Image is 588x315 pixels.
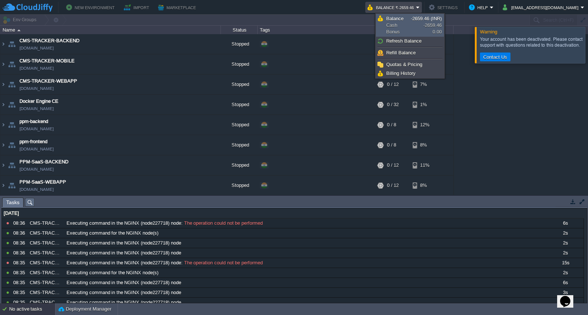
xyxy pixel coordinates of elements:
[13,288,27,297] div: 08:35
[0,75,6,94] img: AMDAwAAAACH5BAEAAAAALAAAAAABAAEAAAICRAEAOw==
[28,248,64,258] div: CMS-TRACKER-WEBAPP
[386,38,422,44] span: Refresh Balance
[19,158,68,166] a: PPM-SaaS-BACKEND
[67,240,181,246] span: Executing command in the NGINX (node227718) node
[3,3,53,12] img: CloudJiffy
[13,258,27,268] div: 08:35
[221,175,258,195] div: Stopped
[13,228,27,238] div: 08:36
[367,3,416,12] button: Balance ₹-2659.46
[547,228,583,238] div: 2s
[7,115,17,135] img: AMDAwAAAACH5BAEAAAAALAAAAAABAAEAAAICRAEAOw==
[413,95,437,115] div: 1%
[481,54,509,60] button: Contact Us
[0,54,6,74] img: AMDAwAAAACH5BAEAAAAALAAAAAABAAEAAAICRAEAOw==
[387,95,399,115] div: 0 / 32
[0,135,6,155] img: AMDAwAAAACH5BAEAAAAALAAAAAABAAEAAAICRAEAOw==
[19,57,75,65] a: CMS-TRACKER-MOBILE
[376,49,444,57] a: Refill Balance
[7,95,17,115] img: AMDAwAAAACH5BAEAAAAALAAAAAABAAEAAAICRAEAOw==
[387,75,399,94] div: 0 / 12
[67,250,181,256] span: Executing command in the NGINX (node227718) node
[124,3,151,12] button: Import
[65,218,546,228] div: :
[2,209,584,218] div: [DATE]
[7,155,17,175] img: AMDAwAAAACH5BAEAAAAALAAAAAABAAEAAAICRAEAOw==
[19,138,47,145] a: ppm-frontend
[411,16,442,21] span: -2659.46 (INR)
[13,218,27,228] div: 08:36
[19,125,54,133] a: [DOMAIN_NAME]
[19,118,48,125] a: ppm-backend
[0,115,6,135] img: AMDAwAAAACH5BAEAAAAALAAAAAABAAEAAAICRAEAOw==
[9,303,55,315] div: No active tasks
[67,220,181,227] span: Executing command in the NGINX (node227718) node
[221,115,258,135] div: Stopped
[66,3,117,12] button: New Environment
[67,260,181,266] span: Executing command in the NGINX (node227718) node
[19,186,54,193] a: [DOMAIN_NAME]
[221,155,258,175] div: Stopped
[480,36,583,48] div: Your account has been deactivated. Please contact support with questions related to this deactiva...
[547,258,583,268] div: 15s
[413,155,437,175] div: 11%
[386,16,404,21] span: Balance
[0,34,6,54] img: AMDAwAAAACH5BAEAAAAALAAAAAABAAEAAAICRAEAOw==
[386,50,416,55] span: Refill Balance
[0,175,6,195] img: AMDAwAAAACH5BAEAAAAALAAAAAABAAEAAAICRAEAOw==
[0,155,6,175] img: AMDAwAAAACH5BAEAAAAALAAAAAABAAEAAAICRAEAOw==
[413,135,437,155] div: 8%
[547,248,583,258] div: 2s
[413,115,437,135] div: 12%
[67,279,181,286] span: Executing command in the NGINX (node227718) node
[387,135,396,155] div: 0 / 8
[221,135,258,155] div: Stopped
[28,288,64,297] div: CMS-TRACKER-WEBAPP
[547,238,583,248] div: 2s
[28,268,64,278] div: CMS-TRACKER-WEBAPP
[28,298,64,307] div: CMS-TRACKER-WEBAPP
[19,77,77,85] a: CMS-TRACKER-WEBAPP
[19,44,54,52] a: [DOMAIN_NAME]
[67,269,158,276] span: Executing command for the NGINX node(s)
[13,248,27,258] div: 08:36
[19,65,54,72] a: [DOMAIN_NAME]
[19,98,58,105] a: Docker Engine CE
[376,69,444,77] a: Billing History
[386,70,416,76] span: Billing History
[183,260,263,266] span: The operation could not be performed
[13,238,27,248] div: 08:36
[13,268,27,278] div: 08:35
[19,178,66,186] a: PPM-SaaS-WEBAPP
[547,268,583,278] div: 2s
[19,145,54,153] a: [DOMAIN_NAME]
[221,54,258,74] div: Stopped
[413,175,437,195] div: 8%
[386,62,422,67] span: Quotas & Pricing
[28,258,64,268] div: CMS-TRACKER-WEBAPP
[65,258,546,268] div: :
[221,26,257,34] div: Status
[221,34,258,54] div: Stopped
[28,228,64,238] div: CMS-TRACKER-WEBAPP
[7,54,17,74] img: AMDAwAAAACH5BAEAAAAALAAAAAABAAEAAAICRAEAOw==
[258,26,375,34] div: Tags
[28,218,64,228] div: CMS-TRACKER-WEBAPP
[376,61,444,69] a: Quotas & Pricing
[67,299,181,306] span: Executing command in the NGINX (node227718) node
[67,289,181,296] span: Executing command in the NGINX (node227718) node
[58,305,111,313] button: Deployment Manager
[28,278,64,287] div: CMS-TRACKER-WEBAPP
[387,175,399,195] div: 0 / 12
[19,85,54,92] a: [DOMAIN_NAME]
[19,37,79,44] a: CMS-TRACKER-BACKEND
[13,298,27,307] div: 08:35
[547,288,583,297] div: 3s
[19,105,54,112] a: [DOMAIN_NAME]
